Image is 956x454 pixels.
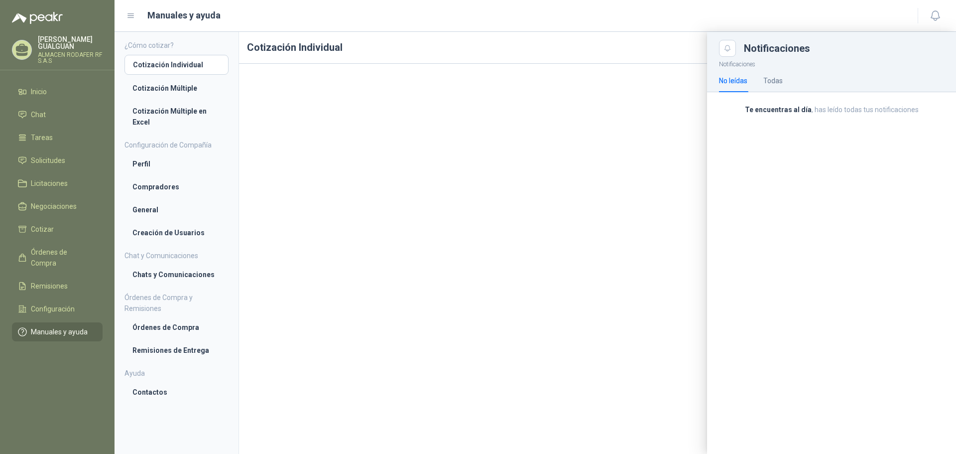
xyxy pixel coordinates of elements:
[31,247,93,269] span: Órdenes de Compra
[12,243,103,273] a: Órdenes de Compra
[31,178,68,189] span: Licitaciones
[745,106,812,114] b: Te encuentras al día
[12,322,103,341] a: Manuales y ayuda
[12,197,103,216] a: Negociaciones
[12,105,103,124] a: Chat
[38,36,103,50] p: [PERSON_NAME] GUALGUAN
[707,57,956,69] p: Notificaciones
[763,75,783,86] div: Todas
[12,128,103,147] a: Tareas
[31,155,65,166] span: Solicitudes
[31,132,53,143] span: Tareas
[31,109,46,120] span: Chat
[719,75,747,86] div: No leídas
[12,151,103,170] a: Solicitudes
[31,201,77,212] span: Negociaciones
[12,174,103,193] a: Licitaciones
[31,281,68,292] span: Remisiones
[147,8,221,22] h1: Manuales y ayuda
[719,104,944,115] p: , has leído todas tus notificaciones
[12,82,103,101] a: Inicio
[38,52,103,64] p: ALMACEN RODAFER RF S.A.S
[31,303,75,314] span: Configuración
[31,86,47,97] span: Inicio
[12,277,103,296] a: Remisiones
[31,326,88,337] span: Manuales y ayuda
[12,300,103,318] a: Configuración
[12,12,63,24] img: Logo peakr
[744,43,944,53] div: Notificaciones
[12,220,103,239] a: Cotizar
[31,224,54,235] span: Cotizar
[719,40,736,57] button: Close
